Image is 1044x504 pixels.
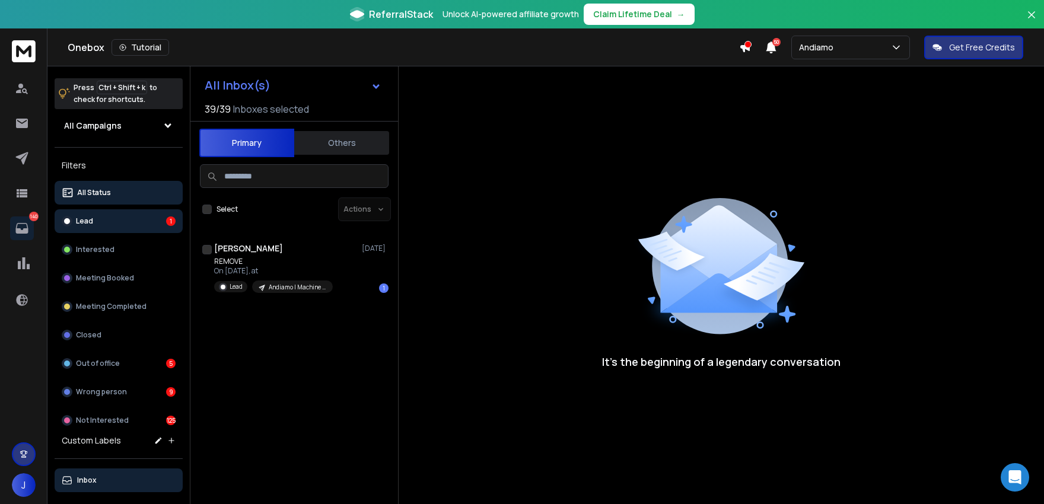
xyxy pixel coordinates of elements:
[584,4,695,25] button: Claim Lifetime Deal→
[76,387,127,397] p: Wrong person
[74,82,157,106] p: Press to check for shortcuts.
[76,302,147,311] p: Meeting Completed
[949,42,1015,53] p: Get Free Credits
[55,157,183,174] h3: Filters
[214,257,333,266] p: REMOVE
[62,435,121,446] h3: Custom Labels
[55,409,183,432] button: Not Interested125
[269,283,326,292] p: Andiamo | Machine Operator | [GEOGRAPHIC_DATA]
[55,266,183,290] button: Meeting Booked
[10,216,34,240] a: 140
[214,266,333,276] p: On [DATE], at
[1024,7,1039,36] button: Close banner
[77,476,97,485] p: Inbox
[199,129,294,157] button: Primary
[55,380,183,404] button: Wrong person9
[677,8,685,20] span: →
[799,42,838,53] p: Andiamo
[230,282,243,291] p: Lead
[55,181,183,205] button: All Status
[294,130,389,156] button: Others
[55,323,183,347] button: Closed
[76,216,93,226] p: Lead
[97,81,147,94] span: Ctrl + Shift + k
[602,353,841,370] p: It’s the beginning of a legendary conversation
[55,352,183,375] button: Out of office5
[166,387,176,397] div: 9
[166,216,176,226] div: 1
[55,114,183,138] button: All Campaigns
[76,359,120,368] p: Out of office
[195,74,391,97] button: All Inbox(s)
[64,120,122,132] h1: All Campaigns
[379,283,389,293] div: 1
[55,238,183,261] button: Interested
[217,205,238,214] label: Select
[1001,463,1029,492] div: Open Intercom Messenger
[166,416,176,425] div: 125
[55,209,183,233] button: Lead1
[68,39,739,56] div: Onebox
[924,36,1023,59] button: Get Free Credits
[205,102,231,116] span: 39 / 39
[214,243,283,254] h1: [PERSON_NAME]
[369,7,433,21] span: ReferralStack
[233,102,309,116] h3: Inboxes selected
[77,188,111,197] p: All Status
[772,38,781,46] span: 50
[76,273,134,283] p: Meeting Booked
[362,244,389,253] p: [DATE]
[443,8,579,20] p: Unlock AI-powered affiliate growth
[55,468,183,492] button: Inbox
[12,473,36,497] button: J
[76,245,114,254] p: Interested
[112,39,169,56] button: Tutorial
[76,330,101,340] p: Closed
[76,416,129,425] p: Not Interested
[29,212,39,221] p: 140
[55,295,183,318] button: Meeting Completed
[166,359,176,368] div: 5
[205,79,270,91] h1: All Inbox(s)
